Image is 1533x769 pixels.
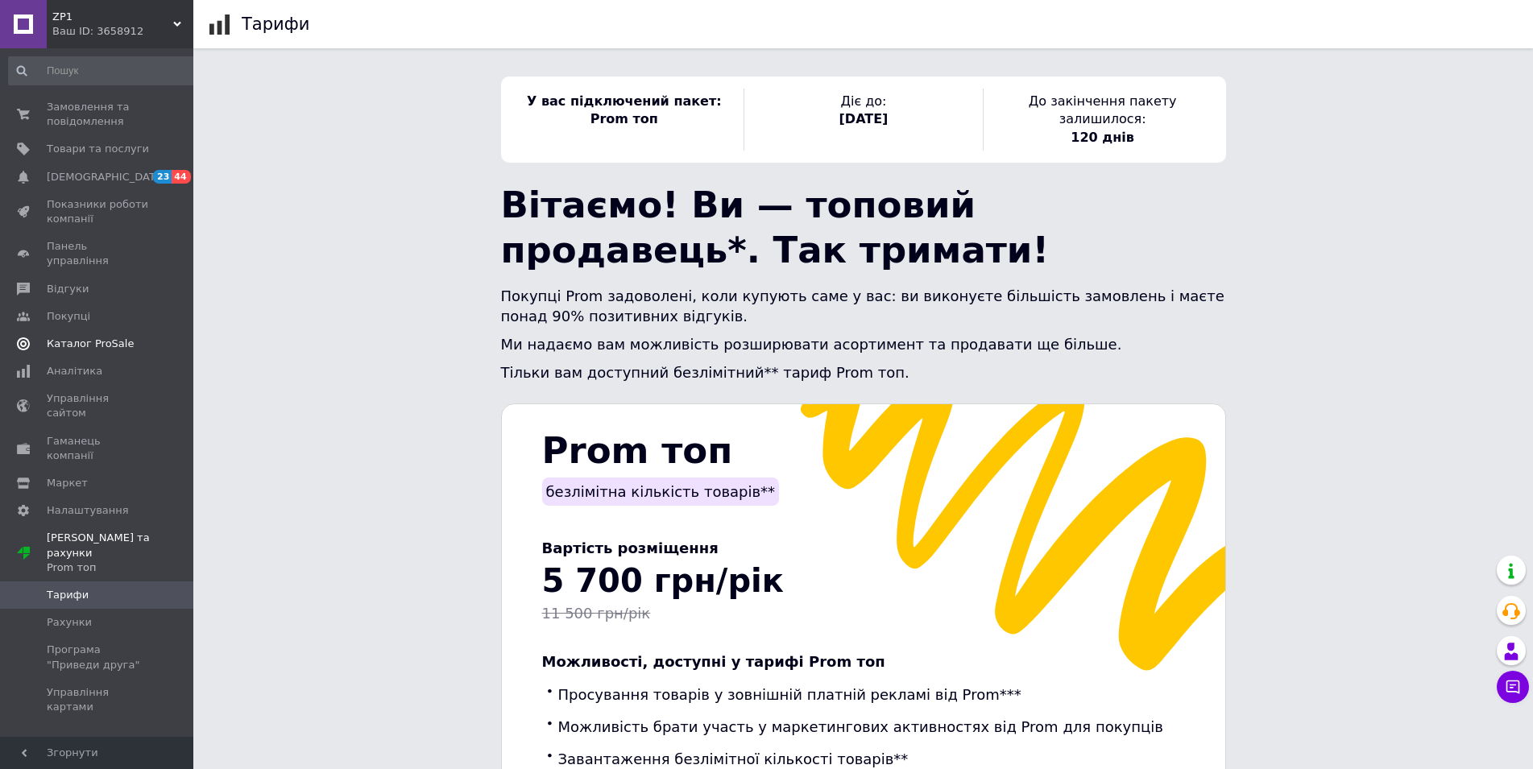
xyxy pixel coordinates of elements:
[1497,671,1529,703] button: Чат з покупцем
[172,170,190,184] span: 44
[501,184,1049,271] span: Вітаємо! Ви — топовий продавець*. Так тримати!
[501,364,909,381] span: Тільки вам доступний безлімітний** тариф Prom топ.
[153,170,172,184] span: 23
[47,364,102,378] span: Аналітика
[558,686,1021,703] span: Просування товарів у зовнішній платній рекламі від Prom***
[542,605,651,622] span: 11 500 грн/рік
[47,282,89,296] span: Відгуки
[542,429,733,472] span: Prom топ
[47,685,149,714] span: Управління картами
[47,197,149,226] span: Показники роботи компанії
[47,170,166,184] span: [DEMOGRAPHIC_DATA]
[52,10,173,24] span: ZP1
[47,337,134,351] span: Каталог ProSale
[558,718,1163,735] span: Можливість брати участь у маркетингових активностях від Prom для покупців
[542,540,719,556] span: Вартість розміщення
[590,111,658,126] span: Prom топ
[47,100,149,129] span: Замовлення та повідомлення
[501,336,1122,353] span: Ми надаємо вам можливість розширювати асортимент та продавати ще більше.
[242,14,309,34] h1: Тарифи
[527,93,722,109] span: У вас підключений пакет:
[546,483,776,500] span: безлімітна кількість товарів**
[558,750,909,767] span: Завантаження безлімітної кількості товарів**
[1071,130,1134,145] span: 120 днів
[47,309,90,324] span: Покупці
[47,643,149,672] span: Програма "Приведи друга"
[744,89,983,151] div: Діє до:
[47,391,149,420] span: Управління сайтом
[47,434,149,463] span: Гаманець компанії
[47,531,193,575] span: [PERSON_NAME] та рахунки
[839,111,889,126] span: [DATE]
[1029,93,1177,126] span: До закінчення пакету залишилося:
[8,56,199,85] input: Пошук
[47,142,149,156] span: Товари та послуги
[47,588,89,602] span: Тарифи
[47,239,149,268] span: Панель управління
[47,615,92,630] span: Рахунки
[501,287,1224,325] span: Покупці Prom задоволені, коли купують саме у вас: ви виконуєте більшість замовлень і маєте понад ...
[542,562,784,599] span: 5 700 грн/рік
[47,503,129,518] span: Налаштування
[52,24,193,39] div: Ваш ID: 3658912
[542,653,885,670] span: Можливості, доступні у тарифі Prom топ
[47,560,193,575] div: Prom топ
[47,476,88,490] span: Маркет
